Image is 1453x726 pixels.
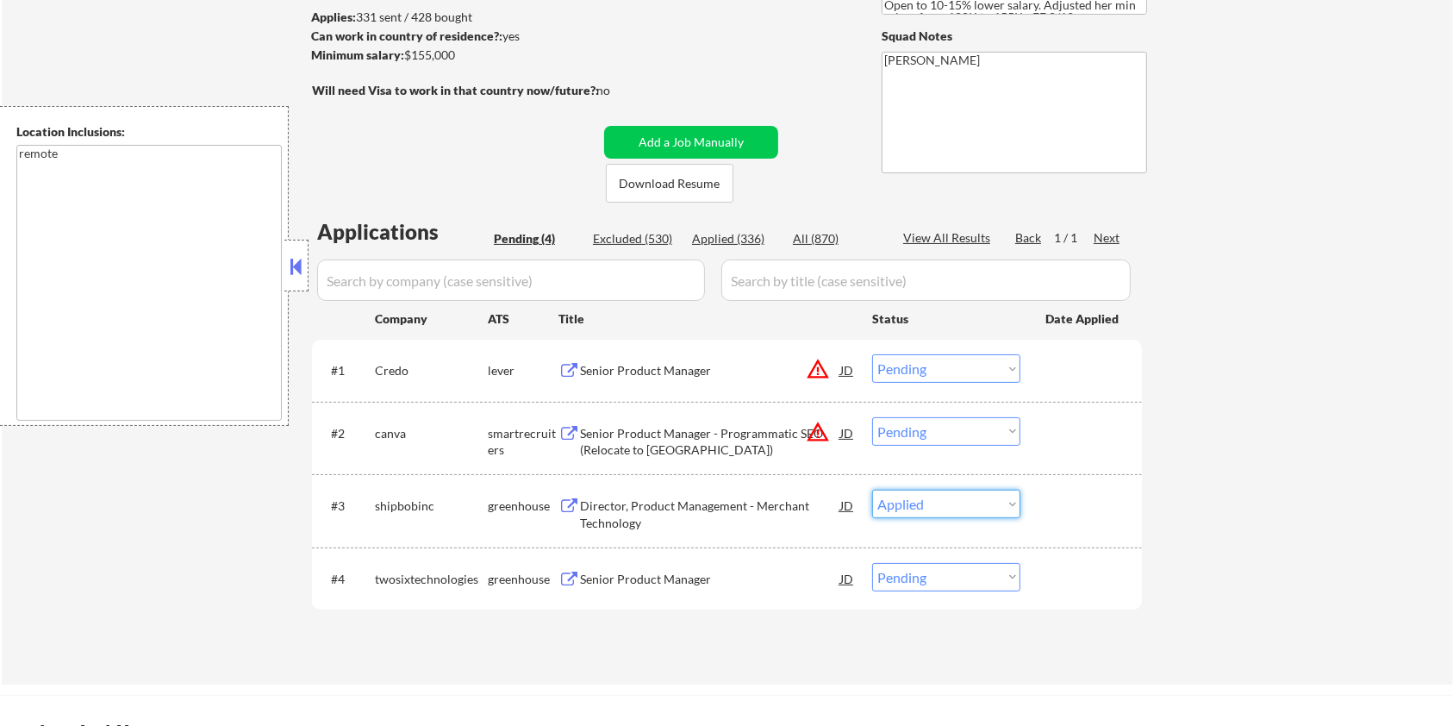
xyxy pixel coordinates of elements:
[806,357,830,381] button: warning_amber
[692,230,778,247] div: Applied (336)
[839,490,856,521] div: JD
[331,425,361,442] div: #2
[317,222,488,242] div: Applications
[311,9,356,24] strong: Applies:
[494,230,580,247] div: Pending (4)
[488,498,558,515] div: greenhouse
[596,82,645,99] div: no
[16,123,282,141] div: Location Inclusions:
[606,164,733,203] button: Download Resume
[839,417,856,448] div: JD
[806,420,830,444] button: warning_amber
[311,28,502,43] strong: Can work in country of residence?:
[375,425,488,442] div: canva
[488,362,558,379] div: lever
[839,563,856,594] div: JD
[1015,229,1043,247] div: Back
[580,425,840,459] div: Senior Product Manager - Programmatic SEO (Relocate to [GEOGRAPHIC_DATA])
[1094,229,1121,247] div: Next
[1045,310,1121,328] div: Date Applied
[311,47,404,62] strong: Minimum salary:
[488,571,558,588] div: greenhouse
[331,571,361,588] div: #4
[375,362,488,379] div: Credo
[331,498,361,515] div: #3
[375,310,488,328] div: Company
[1054,229,1094,247] div: 1 / 1
[882,28,1147,45] div: Squad Notes
[872,303,1020,334] div: Status
[488,310,558,328] div: ATS
[580,362,840,379] div: Senior Product Manager
[311,47,598,64] div: $155,000
[488,425,558,459] div: smartrecruiters
[331,362,361,379] div: #1
[311,9,598,26] div: 331 sent / 428 bought
[558,310,856,328] div: Title
[593,230,679,247] div: Excluded (530)
[580,571,840,588] div: Senior Product Manager
[317,260,705,301] input: Search by company (case sensitive)
[604,126,778,159] button: Add a Job Manually
[311,28,593,45] div: yes
[721,260,1131,301] input: Search by title (case sensitive)
[903,229,995,247] div: View All Results
[312,83,599,97] strong: Will need Visa to work in that country now/future?:
[839,354,856,385] div: JD
[375,571,488,588] div: twosixtechnologies
[375,498,488,515] div: shipbobinc
[793,230,879,247] div: All (870)
[580,498,840,531] div: Director, Product Management - Merchant Technology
